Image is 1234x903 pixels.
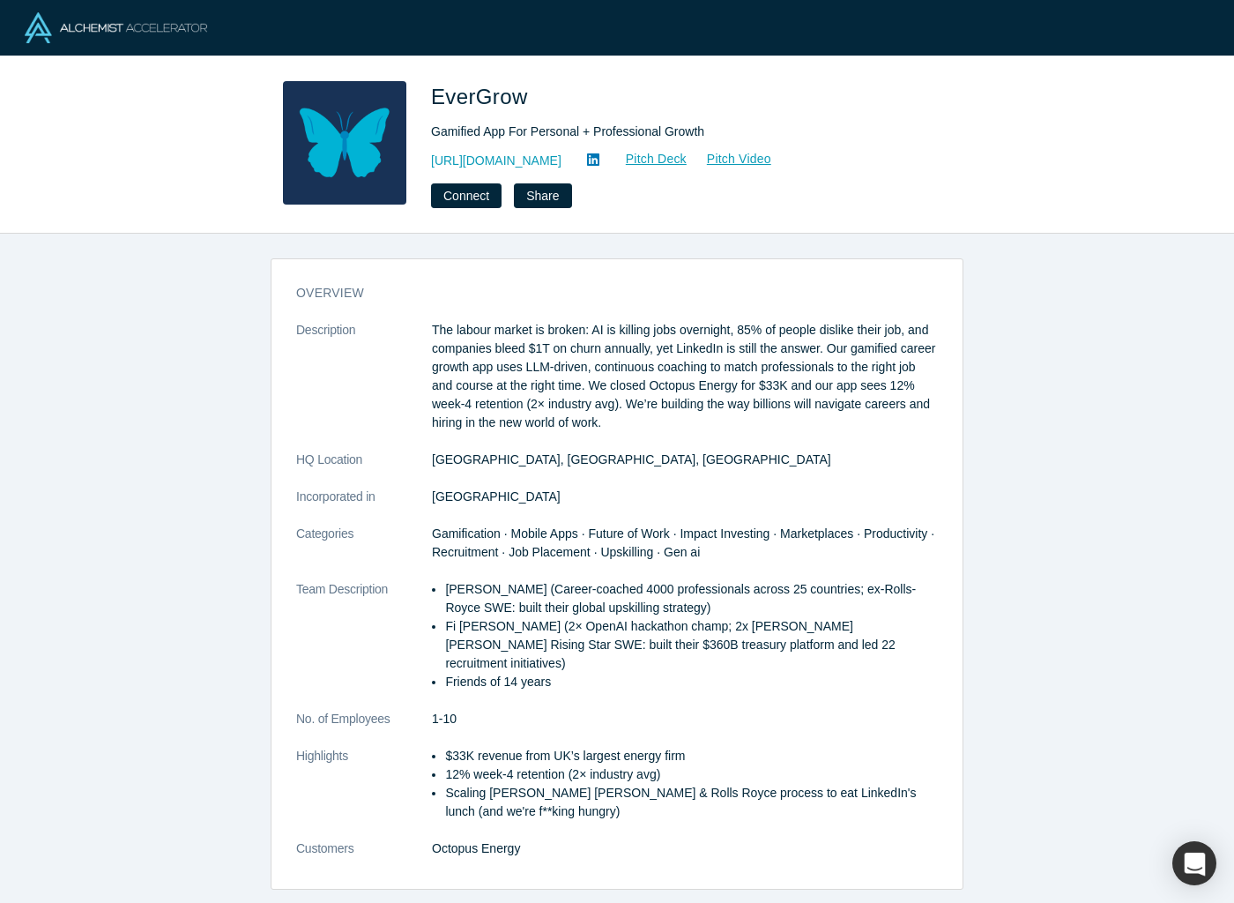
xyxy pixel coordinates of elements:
p: Fi [PERSON_NAME] (2× OpenAI hackathon champ; 2x [PERSON_NAME] [PERSON_NAME] Rising Star SWE: buil... [445,617,938,673]
dd: [GEOGRAPHIC_DATA] [432,488,938,506]
p: [PERSON_NAME] (Career-coached 4000 professionals across 25 countries; ex-Rolls-Royce SWE: built t... [445,580,938,617]
button: Share [514,183,571,208]
dd: 1-10 [432,710,938,728]
h3: overview [296,284,913,302]
dd: Octopus Energy [432,840,938,858]
img: Alchemist Logo [25,12,207,43]
dt: Customers [296,840,432,877]
p: $33K revenue from UK’s largest energy firm [445,747,938,765]
a: Pitch Video [688,149,772,169]
dt: Incorporated in [296,488,432,525]
dt: Categories [296,525,432,580]
span: Gamification · Mobile Apps · Future of Work · Impact Investing · Marketplaces · Productivity · Re... [432,526,934,559]
dd: [GEOGRAPHIC_DATA], [GEOGRAPHIC_DATA], [GEOGRAPHIC_DATA] [432,451,938,469]
dt: Description [296,321,432,451]
button: Connect [431,183,502,208]
p: The labour market is broken: AI is killing jobs overnight, 85% of people dislike their job, and c... [432,321,938,432]
p: Scaling [PERSON_NAME] [PERSON_NAME] & Rolls Royce process to eat LinkedIn's lunch (and we're f**k... [445,784,938,821]
p: 12% week-4 retention (2× industry avg) [445,765,938,784]
dt: HQ Location [296,451,432,488]
a: [URL][DOMAIN_NAME] [431,152,561,170]
dt: No. of Employees [296,710,432,747]
span: EverGrow [431,85,534,108]
div: Gamified App For Personal + Professional Growth [431,123,925,141]
dt: Team Description [296,580,432,710]
dt: Highlights [296,747,432,840]
p: Friends of 14 years [445,673,938,691]
img: EverGrow's Logo [283,81,406,205]
a: Pitch Deck [606,149,688,169]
